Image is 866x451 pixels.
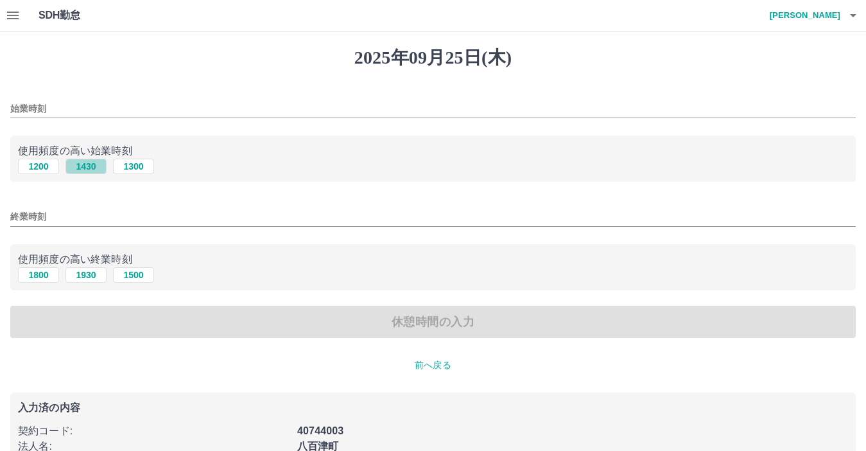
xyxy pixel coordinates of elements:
h1: 2025年09月25日(木) [10,47,856,69]
button: 1930 [65,267,107,283]
p: 入力済の内容 [18,403,848,413]
p: 使用頻度の高い終業時刻 [18,252,848,267]
p: 前へ戻る [10,358,856,372]
button: 1500 [113,267,154,283]
b: 40744003 [297,425,343,436]
button: 1300 [113,159,154,174]
p: 使用頻度の高い始業時刻 [18,143,848,159]
p: 契約コード : [18,423,290,439]
button: 1200 [18,159,59,174]
button: 1800 [18,267,59,283]
button: 1430 [65,159,107,174]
